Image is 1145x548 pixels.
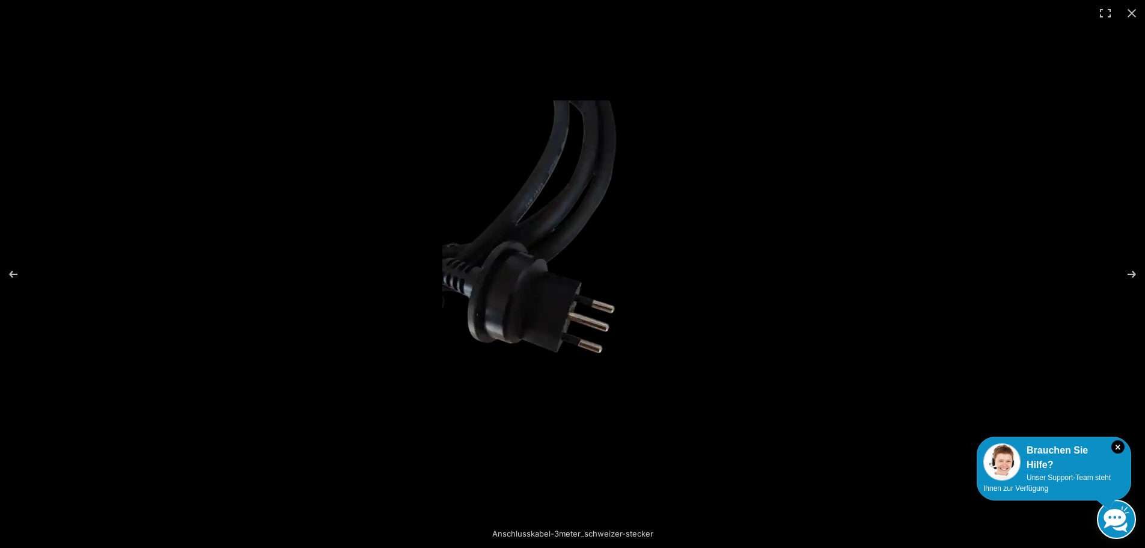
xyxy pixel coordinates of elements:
span: Unser Support-Team steht Ihnen zur Verfügung [983,473,1111,493]
img: Anschlusskabel-3meter_schweizer-stecker.webp [442,100,703,448]
i: Schließen [1111,440,1125,454]
img: Customer service [983,443,1021,481]
div: Brauchen Sie Hilfe? [983,443,1125,472]
div: Anschlusskabel-3meter_schweizer-stecker [447,522,699,546]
